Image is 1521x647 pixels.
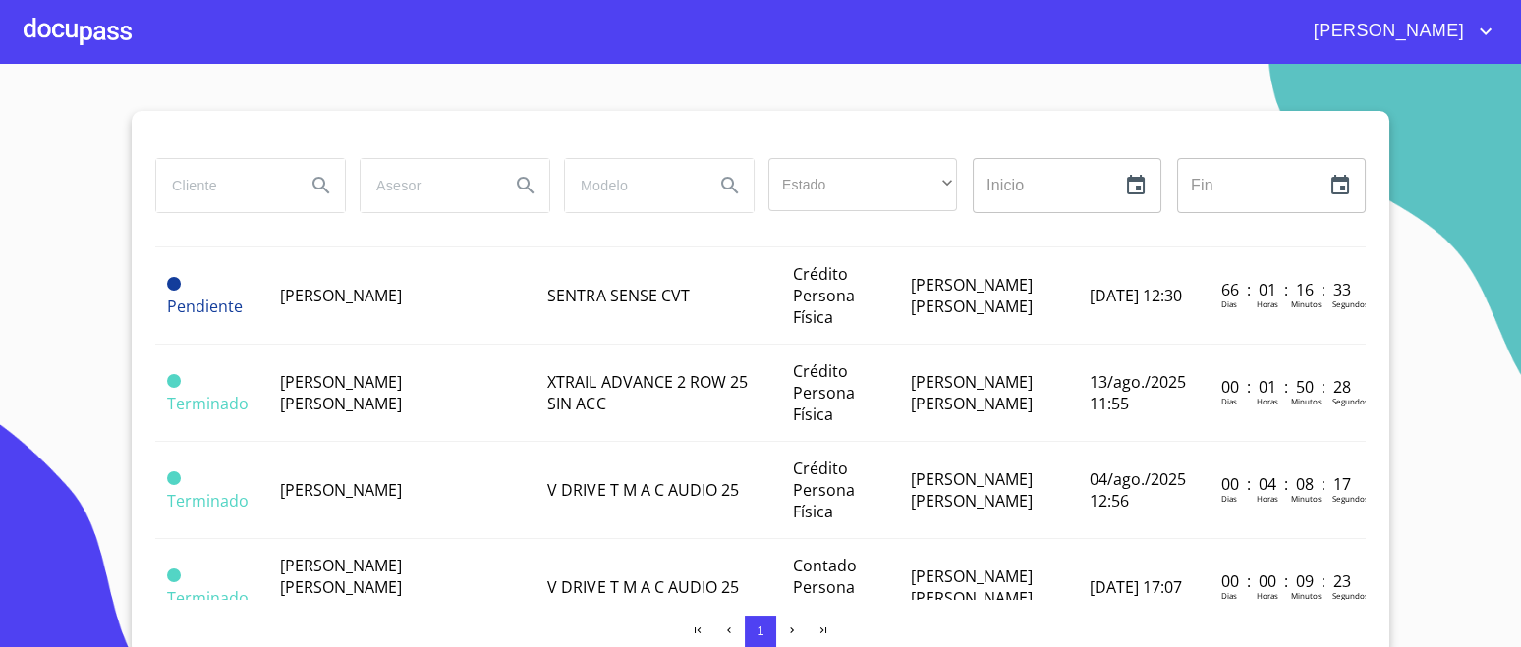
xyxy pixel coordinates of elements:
[547,285,689,306] span: SENTRA SENSE CVT
[911,274,1033,317] span: [PERSON_NAME] [PERSON_NAME]
[1257,493,1278,504] p: Horas
[167,277,181,291] span: Pendiente
[1332,493,1369,504] p: Segundos
[1090,576,1182,598] span: [DATE] 17:07
[1291,590,1322,601] p: Minutos
[911,566,1033,609] span: [PERSON_NAME] [PERSON_NAME]
[1221,590,1237,601] p: Dias
[1221,570,1354,592] p: 00 : 00 : 09 : 23
[1221,493,1237,504] p: Dias
[1090,468,1186,512] span: 04/ago./2025 12:56
[361,159,494,212] input: search
[167,471,181,485] span: Terminado
[547,371,747,414] span: XTRAIL ADVANCE 2 ROW 25 SIN ACC
[1332,590,1369,601] p: Segundos
[280,285,402,306] span: [PERSON_NAME]
[1221,279,1354,300] p: 66 : 01 : 16 : 33
[1291,396,1322,406] p: Minutos
[280,479,402,501] span: [PERSON_NAME]
[167,587,249,609] span: Terminado
[167,296,243,317] span: Pendiente
[167,374,181,388] span: Terminado
[1257,396,1278,406] p: Horas
[1221,473,1354,495] p: 00 : 04 : 08 : 17
[1299,16,1497,47] button: account of current user
[1299,16,1474,47] span: [PERSON_NAME]
[167,568,181,582] span: Terminado
[706,162,754,209] button: Search
[1332,298,1369,309] p: Segundos
[793,555,857,620] span: Contado Persona Física
[1221,376,1354,398] p: 00 : 01 : 50 : 28
[547,479,738,501] span: V DRIVE T M A C AUDIO 25
[1291,493,1322,504] p: Minutos
[280,555,402,620] span: [PERSON_NAME] [PERSON_NAME] [PERSON_NAME]
[280,371,402,414] span: [PERSON_NAME] [PERSON_NAME]
[911,371,1033,414] span: [PERSON_NAME] [PERSON_NAME]
[547,576,738,598] span: V DRIVE T M A C AUDIO 25
[167,490,249,512] span: Terminado
[1090,371,1186,414] span: 13/ago./2025 11:55
[298,162,345,209] button: Search
[502,162,549,209] button: Search
[156,159,290,212] input: search
[768,158,957,211] div: ​
[1090,285,1182,306] span: [DATE] 12:30
[793,360,855,425] span: Crédito Persona Física
[1332,396,1369,406] p: Segundos
[911,468,1033,512] span: [PERSON_NAME] [PERSON_NAME]
[793,263,855,328] span: Crédito Persona Física
[167,393,249,414] span: Terminado
[1221,396,1237,406] p: Dias
[1257,298,1278,309] p: Horas
[745,616,776,647] button: 1
[757,623,763,638] span: 1
[565,159,699,212] input: search
[1221,298,1237,309] p: Dias
[1257,590,1278,601] p: Horas
[1291,298,1322,309] p: Minutos
[793,458,855,522] span: Crédito Persona Física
